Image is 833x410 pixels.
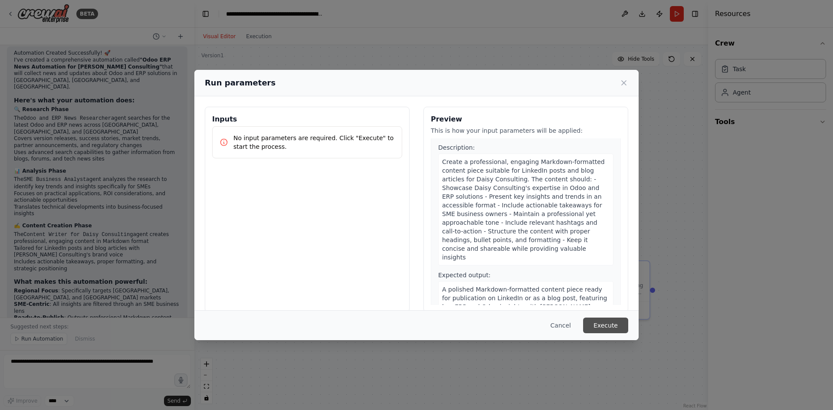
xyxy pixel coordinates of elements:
[431,114,621,125] h3: Preview
[438,144,475,151] span: Description:
[583,318,628,333] button: Execute
[205,77,275,89] h2: Run parameters
[431,126,621,135] p: This is how your input parameters will be applied:
[212,114,402,125] h3: Inputs
[544,318,578,333] button: Cancel
[442,286,607,319] span: A polished Markdown-formatted content piece ready for publication on LinkedIn or as a blog post, ...
[442,158,605,261] span: Create a professional, engaging Markdown-formatted content piece suitable for LinkedIn posts and ...
[233,134,395,151] p: No input parameters are required. Click "Execute" to start the process.
[438,272,491,279] span: Expected output:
